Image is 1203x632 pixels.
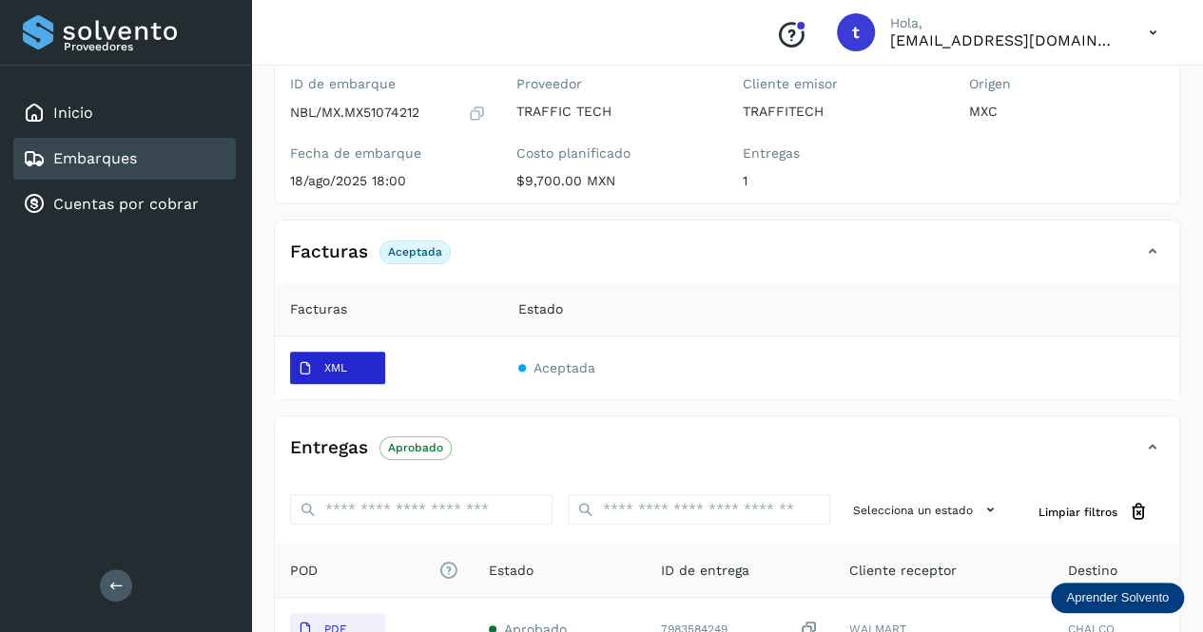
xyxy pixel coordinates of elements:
span: POD [290,561,458,581]
span: Facturas [290,299,347,319]
label: ID de embarque [290,76,486,92]
button: Limpiar filtros [1023,494,1164,529]
p: Hola, [890,15,1118,31]
h4: Facturas [290,241,368,263]
label: Cliente emisor [743,76,939,92]
label: Origen [968,76,1164,92]
a: Embarques [53,149,137,167]
p: TRAFFIC TECH [516,104,712,120]
span: Cliente receptor [849,561,957,581]
label: Entregas [743,145,939,162]
div: Cuentas por cobrar [13,183,236,225]
div: EntregasAprobado [275,431,1179,479]
label: Proveedor [516,76,712,92]
p: NBL/MX.MX51074212 [290,105,419,121]
a: Inicio [53,104,93,122]
p: XML [324,361,347,374]
span: Estado [518,299,563,319]
h4: Entregas [290,437,368,459]
p: TRAFFITECH [743,104,939,120]
p: Aprender Solvento [1066,590,1169,605]
button: Selecciona un estado [845,494,1008,526]
p: teamgcabrera@traffictech.com [890,31,1118,49]
span: Estado [489,561,534,581]
span: Aceptada [534,360,595,375]
label: Fecha de embarque [290,145,486,162]
p: Aprobado [388,441,443,454]
div: Aprender Solvento [1051,583,1184,613]
div: Inicio [13,92,236,134]
button: XML [290,352,385,384]
label: Costo planificado [516,145,712,162]
div: FacturasAceptada [275,236,1179,283]
p: 18/ago/2025 18:00 [290,173,486,189]
div: Embarques [13,138,236,180]
a: Cuentas por cobrar [53,195,199,213]
p: Proveedores [64,40,228,53]
p: MXC [968,104,1164,120]
span: ID de entrega [661,561,749,581]
span: Destino [1068,561,1117,581]
p: 1 [743,173,939,189]
p: Aceptada [388,245,442,259]
span: Limpiar filtros [1038,504,1117,521]
p: $9,700.00 MXN [516,173,712,189]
